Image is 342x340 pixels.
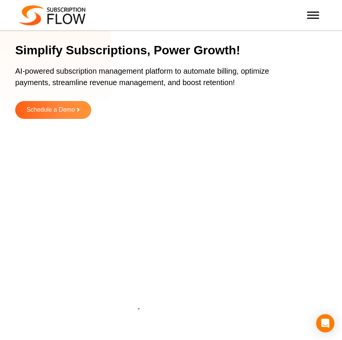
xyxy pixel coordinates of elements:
[307,11,319,19] button: Toggle Menu
[15,101,91,119] a: Schedule a Demo
[27,107,75,113] span: Schedule a Demo
[316,314,334,332] div: Open Intercom Messenger
[19,5,85,25] img: Subscriptionflow
[15,65,274,96] p: AI-powered subscription management platform to automate billing, optimize payments, streamline re...
[15,43,317,58] h1: Simplify Subscriptions, Power Growth!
